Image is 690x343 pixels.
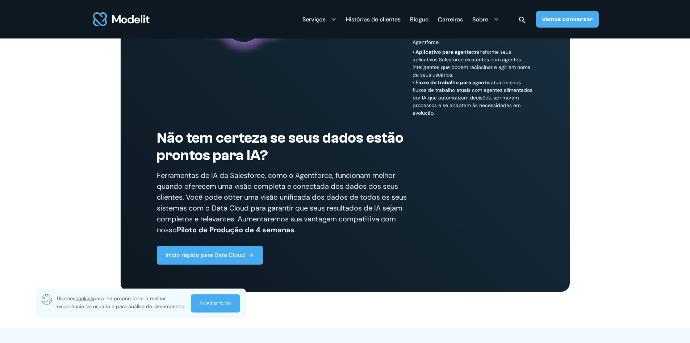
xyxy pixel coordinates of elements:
a: lar [92,8,151,30]
img: seta para a direita [248,252,254,258]
font: Piloto de Produção de 4 semanas [177,225,294,234]
div: Serviços [302,12,336,26]
font: . [294,225,296,234]
font: Vamos conversar [542,16,593,23]
a: Vamos conversar [536,11,599,28]
font: Não tem certeza se seus dados estão prontos para IA? [157,130,403,164]
a: Carreiras [438,12,463,26]
font: atualize seus fluxos de trabalho atuais com agentes alimentados por IA que automatizam decisões, ... [413,79,532,116]
font: Carreiras [438,16,463,23]
font: Ferramentas de IA da Salesforce, como o Agentforce, funcionam melhor quando oferecem uma visão co... [157,171,407,234]
font: cookies [75,295,93,302]
font: Histórias de clientes [346,16,401,23]
font: Deixe-nos usar seus fluxos de trabalho e aplicativos Salesforce existentes e ajudá-lo a aprimorá-... [413,1,519,45]
a: Histórias de clientes [346,12,401,26]
div: Sobre [472,12,499,26]
font: transforme seus aplicativos Salesforce existentes com agentes inteligentes que podem raciocinar e... [413,49,530,78]
img: logotipo do modelit [92,8,151,30]
a: Aceitar tudo [191,294,240,313]
a: Início rápido para Data Cloud [157,246,263,265]
font: para lhe proporcionar a melhor experiência de usuário e para análise de desempenho. [57,295,185,310]
font: • Fluxo de trabalho para agente: [413,79,491,86]
font: Aceitar tudo [200,300,231,307]
font: Serviços [302,16,326,23]
font: Início rápido para Data Cloud [166,251,245,259]
a: Blogue [410,12,428,26]
font: • Aplicativo para agente: [413,49,473,55]
font: Usamos [57,295,75,302]
font: Sobre [472,16,488,23]
font: Blogue [410,16,428,23]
